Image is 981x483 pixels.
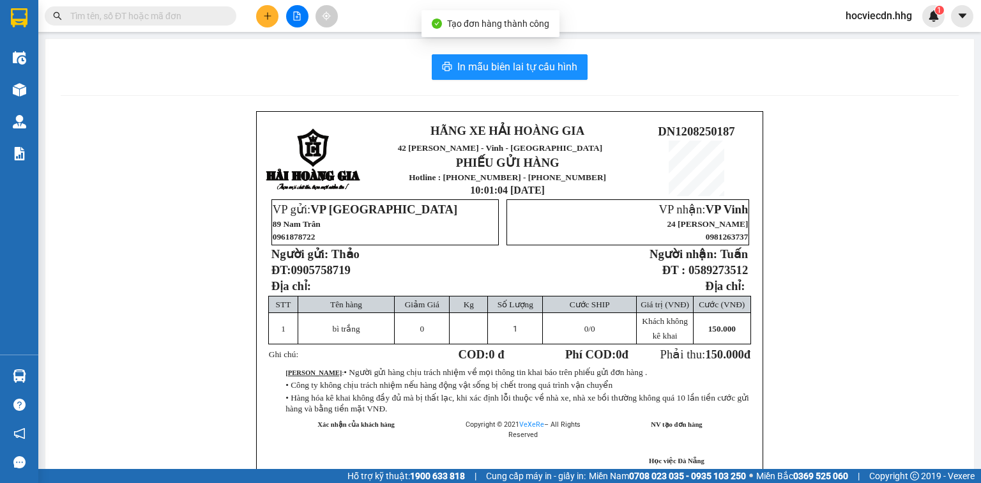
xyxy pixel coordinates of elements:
strong: HÃNG XE HẢI HOÀNG GIA [430,124,584,137]
button: printerIn mẫu biên lai tự cấu hình [432,54,588,80]
span: 0905758719 [291,263,351,277]
span: 0 [584,324,589,333]
span: Copyright © 2021 – All Rights Reserved [466,420,581,439]
strong: Xác nhận của khách hàng [317,421,395,428]
span: Ghi chú: [269,349,298,359]
strong: Địa chỉ: [705,279,745,293]
span: Học việc Đà Nẵng [649,457,704,464]
span: DN1208250187 [658,125,734,138]
span: Hỗ trợ kỹ thuật: [347,469,465,483]
span: plus [263,11,272,20]
a: VeXeRe [519,420,544,429]
button: file-add [286,5,308,27]
span: STT [276,300,291,309]
span: 1 [937,6,941,15]
span: bì trắng [332,324,360,333]
span: 24 [PERSON_NAME] [667,219,748,229]
span: aim [322,11,331,20]
strong: 1900 633 818 [410,471,465,481]
sup: 1 [935,6,944,15]
button: caret-down [951,5,973,27]
strong: 0708 023 035 - 0935 103 250 [629,471,746,481]
span: 0 [420,324,425,333]
img: logo-vxr [11,8,27,27]
span: ⚪️ [749,473,753,479]
span: 1 [281,324,285,333]
strong: Người nhận: [650,247,717,261]
strong: Người gửi: [271,247,328,261]
input: Tìm tên, số ĐT hoặc mã đơn [70,9,221,23]
span: Cước (VNĐ) [699,300,745,309]
span: Địa chỉ: [271,279,311,293]
span: caret-down [957,10,968,22]
span: message [13,456,26,468]
span: Miền Bắc [756,469,848,483]
span: hocviecdn.hhg [835,8,922,24]
span: 150.000 [708,324,736,333]
img: warehouse-icon [13,115,26,128]
span: 42 [PERSON_NAME] - Vinh - [GEOGRAPHIC_DATA] [33,43,126,76]
span: file-add [293,11,301,20]
img: warehouse-icon [13,51,26,65]
span: notification [13,427,26,440]
span: • Công ty không chịu trách nhiệm nếu hàng động vật sống bị chết trong quá trình vận chuyển [285,380,612,390]
span: /0 [584,324,595,333]
strong: COD: [459,348,505,361]
span: Kg [464,300,474,309]
span: VP [GEOGRAPHIC_DATA] [310,203,457,216]
span: | [858,469,860,483]
span: | [475,469,476,483]
span: Tên hàng [330,300,362,309]
strong: Phí COD: đ [565,348,628,361]
img: solution-icon [13,147,26,160]
strong: 0369 525 060 [793,471,848,481]
img: logo [6,53,30,116]
span: Tuấn [720,247,748,261]
strong: [PERSON_NAME] [285,369,342,376]
span: • Người gửi hàng chịu trách nhiệm về mọi thông tin khai báo trên phiếu gửi đơn hàng . [344,367,647,377]
strong: Hotline : [PHONE_NUMBER] - [PHONE_NUMBER] [409,172,606,182]
span: Giá trị (VNĐ) [641,300,689,309]
img: logo [266,128,361,192]
img: icon-new-feature [928,10,939,22]
span: Khách không kê khai [642,316,687,341]
span: Số Lượng [498,300,533,309]
span: Cung cấp máy in - giấy in: [486,469,586,483]
img: warehouse-icon [13,369,26,383]
span: VP gửi: [273,203,457,216]
span: 0 [616,348,621,361]
span: 0589273512 [688,263,748,277]
span: Phải thu: [660,348,751,361]
span: 0961878722 [273,232,316,241]
span: 1 [513,324,517,333]
span: check-circle [432,19,442,29]
span: • Hàng hóa kê khai không đầy đủ mà bị thất lạc, khi xác định lỗi thuộc về nhà xe, nhà xe bồi thườ... [285,393,749,413]
span: Giảm Giá [405,300,439,309]
span: question-circle [13,399,26,411]
span: 10:01:04 [DATE] [470,185,545,195]
span: Miền Nam [589,469,746,483]
span: 0981263737 [706,232,749,241]
span: In mẫu biên lai tự cấu hình [457,59,577,75]
span: Cước SHIP [570,300,610,309]
span: search [53,11,62,20]
span: 42 [PERSON_NAME] - Vinh - [GEOGRAPHIC_DATA] [398,143,603,153]
strong: ĐT: [271,263,351,277]
span: 89 Nam Trân [273,219,321,229]
strong: PHIẾU GỬI HÀNG [456,156,559,169]
span: : [285,369,647,376]
span: Thảo [331,247,360,261]
button: plus [256,5,278,27]
strong: PHIẾU GỬI HÀNG [50,93,115,121]
strong: ĐT : [662,263,685,277]
span: VP Vinh [705,203,748,216]
button: aim [316,5,338,27]
span: VP nhận: [658,203,748,216]
strong: NV tạo đơn hàng [651,421,702,428]
span: 0 đ [489,348,504,361]
span: printer [442,61,452,73]
span: 150.000 [705,348,744,361]
span: đ [744,348,750,361]
strong: HÃNG XE HẢI HOÀNG GIA [43,13,123,40]
span: copyright [910,471,919,480]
